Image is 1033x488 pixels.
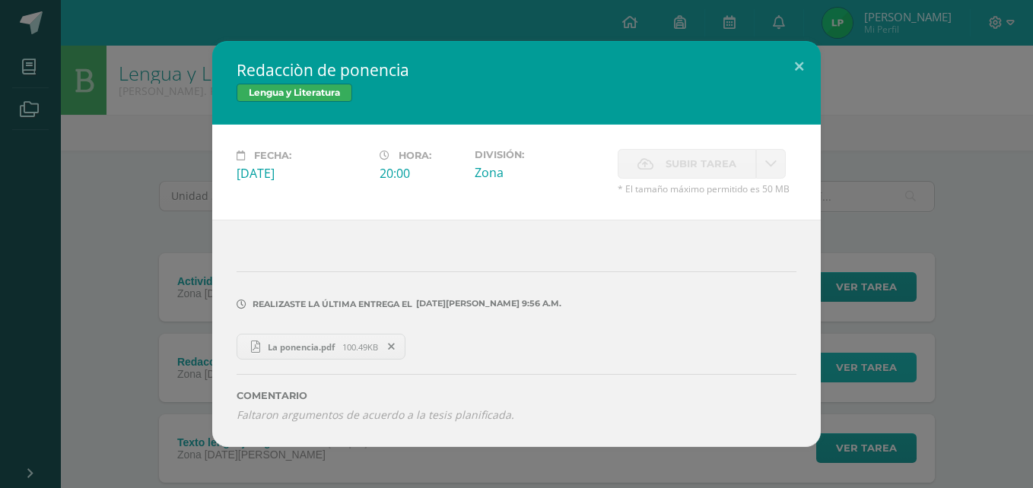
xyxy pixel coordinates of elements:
[253,299,412,309] span: Realizaste la última entrega el
[475,164,605,181] div: Zona
[260,341,342,353] span: La ponencia.pdf
[380,165,462,182] div: 20:00
[237,390,796,401] label: Comentario
[756,149,786,179] a: La fecha de entrega ha expirado
[342,341,378,353] span: 100.49KB
[379,338,405,355] span: Remover entrega
[237,334,405,360] a: La ponencia.pdf 100.49KB
[237,407,514,422] i: Faltaron argumentos de acuerdo a la tesis planificada.
[237,59,796,81] h2: Redacciòn de ponencia
[618,149,756,179] label: La fecha de entrega ha expirado
[475,149,605,160] label: División:
[399,150,431,161] span: Hora:
[254,150,291,161] span: Fecha:
[618,182,796,195] span: * El tamaño máximo permitido es 50 MB
[777,41,821,93] button: Close (Esc)
[237,165,367,182] div: [DATE]
[666,150,736,178] span: Subir tarea
[237,84,352,102] span: Lengua y Literatura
